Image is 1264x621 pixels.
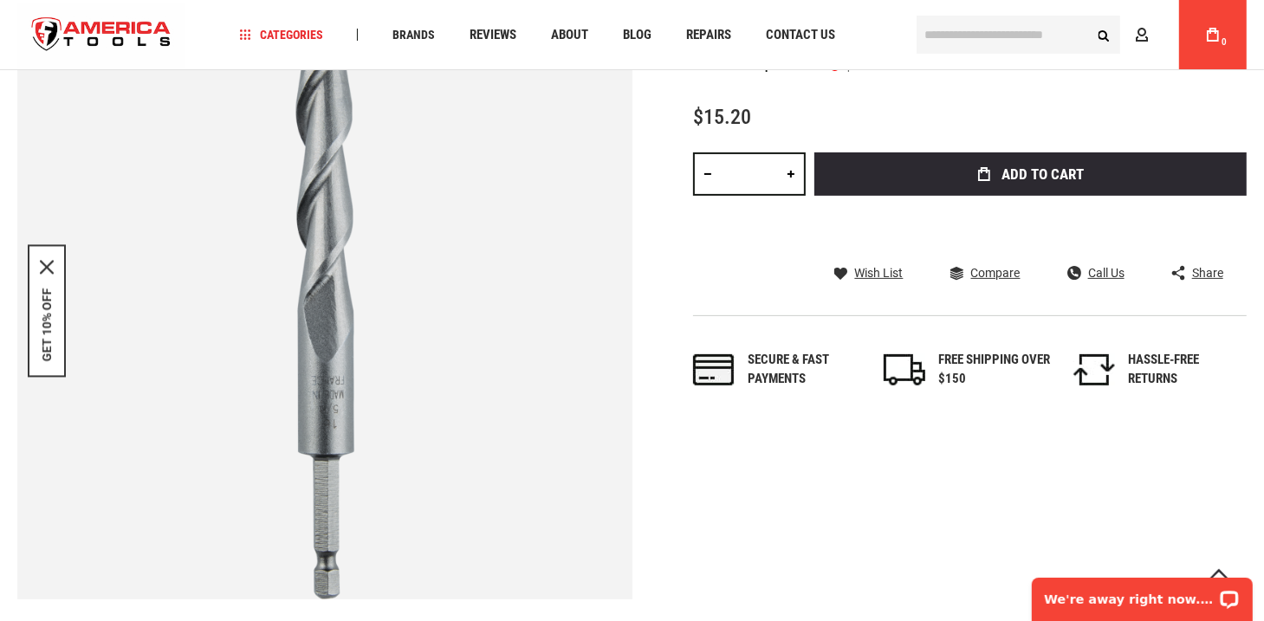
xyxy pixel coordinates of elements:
span: Categories [240,29,323,41]
button: GET 10% OFF [40,288,54,361]
div: HASSLE-FREE RETURNS [1128,351,1241,388]
a: Blog [615,23,659,47]
span: About [551,29,588,42]
button: Close [40,260,54,274]
a: Wish List [834,265,904,281]
span: Share [1192,267,1223,279]
img: America Tools [17,3,185,68]
button: Add to Cart [814,152,1247,196]
span: Compare [971,267,1021,279]
img: payments [693,354,735,385]
span: Contact Us [766,29,835,42]
span: Call Us [1088,267,1125,279]
span: Blog [623,29,651,42]
a: Repairs [678,23,739,47]
span: $15.20 [693,105,751,129]
span: Add to Cart [1001,167,1084,182]
strong: SKU [857,61,885,72]
button: Search [1087,18,1120,51]
img: returns [1073,354,1115,385]
a: About [543,23,596,47]
iframe: Secure express checkout frame [811,201,1250,251]
div: Secure & fast payments [748,351,860,388]
svg: close icon [40,260,54,274]
a: Categories [232,23,331,47]
div: FREE SHIPPING OVER $150 [938,351,1051,388]
a: Brands [385,23,443,47]
img: shipping [884,354,925,385]
a: Call Us [1067,265,1125,281]
a: Contact Us [758,23,843,47]
div: B-69060 [885,61,925,72]
iframe: LiveChat chat widget [1021,566,1264,621]
a: Reviews [462,23,524,47]
span: Reviews [470,29,516,42]
a: store logo [17,3,185,68]
a: Compare [950,265,1021,281]
span: Wish List [855,267,904,279]
span: Repairs [686,29,731,42]
span: 0 [1222,37,1227,47]
span: Brands [392,29,435,41]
